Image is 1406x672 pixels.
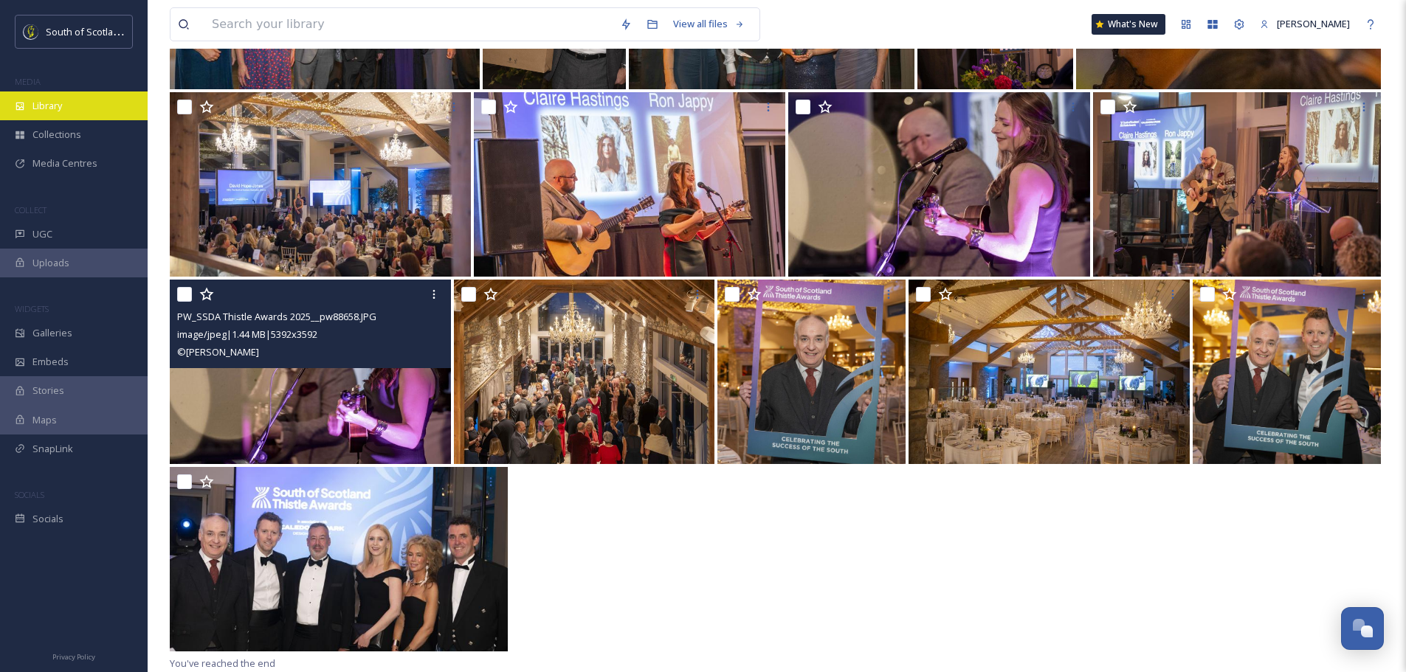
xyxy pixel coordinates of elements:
span: Media Centres [32,156,97,170]
img: PW_SSDA Thistle Awards 2025__pw88197.JPG [909,280,1189,464]
input: Search your library [204,8,613,41]
span: [PERSON_NAME] [1277,17,1350,30]
span: image/jpeg | 1.44 MB | 5392 x 3592 [177,328,317,341]
span: Maps [32,413,57,427]
img: PW_SSDA Thistle Awards 2025__pw88613.JPG [170,92,471,277]
a: What's New [1092,14,1165,35]
span: SOCIALS [15,489,44,500]
button: Open Chat [1341,607,1384,650]
a: [PERSON_NAME] [1252,10,1357,38]
span: UGC [32,227,52,241]
a: Privacy Policy [52,647,95,665]
span: © [PERSON_NAME] [177,345,259,358]
img: PW_SSDA Thistle Awards 2025__pw88658.JPG [170,280,451,464]
span: WIDGETS [15,303,49,314]
span: PW_SSDA Thistle Awards 2025__pw88658.JPG [177,310,376,323]
span: COLLECT [15,204,46,215]
span: Stories [32,384,64,398]
img: PW_SSDA Thistle Awards 2025__pw88329.JPG [454,280,714,464]
img: PW_SSDA Thistle Awards 2025__pw88685.JPG [474,92,785,277]
img: PW_SSDA Thistle Awards 2025__pw88654.JPG [788,92,1089,277]
a: View all files [666,10,752,38]
span: South of Scotland Destination Alliance [46,24,214,38]
span: Collections [32,128,81,142]
span: Socials [32,512,63,526]
span: SnapLink [32,442,73,456]
img: PW_SSDA Thistle Awards 2025__pw88378.JPG [1193,280,1381,464]
img: images.jpeg [24,24,38,39]
span: MEDIA [15,76,41,87]
span: Library [32,99,62,113]
span: Galleries [32,326,72,340]
img: PW_SSDA Thistle Awards 2025__pw88368.JPG [717,280,906,464]
span: You've reached the end [170,657,275,670]
span: Embeds [32,355,69,369]
span: Uploads [32,256,69,270]
span: Privacy Policy [52,652,95,662]
img: PW_SSDA Thistle Awards 2025__pw88353.JPG [170,467,508,651]
img: PW_SSDA Thistle Awards 2025__pw88633.JPG [1093,92,1381,277]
